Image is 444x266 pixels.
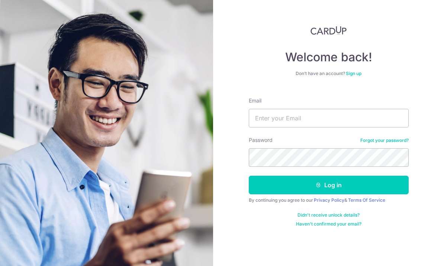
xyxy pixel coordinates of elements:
[249,97,261,104] label: Email
[249,136,273,144] label: Password
[360,137,409,143] a: Forgot your password?
[249,176,409,194] button: Log in
[249,109,409,127] input: Enter your Email
[346,71,361,76] a: Sign up
[348,197,385,203] a: Terms Of Service
[297,212,360,218] a: Didn't receive unlock details?
[296,221,361,227] a: Haven't confirmed your email?
[249,71,409,77] div: Don’t have an account?
[314,197,344,203] a: Privacy Policy
[249,197,409,203] div: By continuing you agree to our &
[249,50,409,65] h4: Welcome back!
[311,26,347,35] img: CardUp Logo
